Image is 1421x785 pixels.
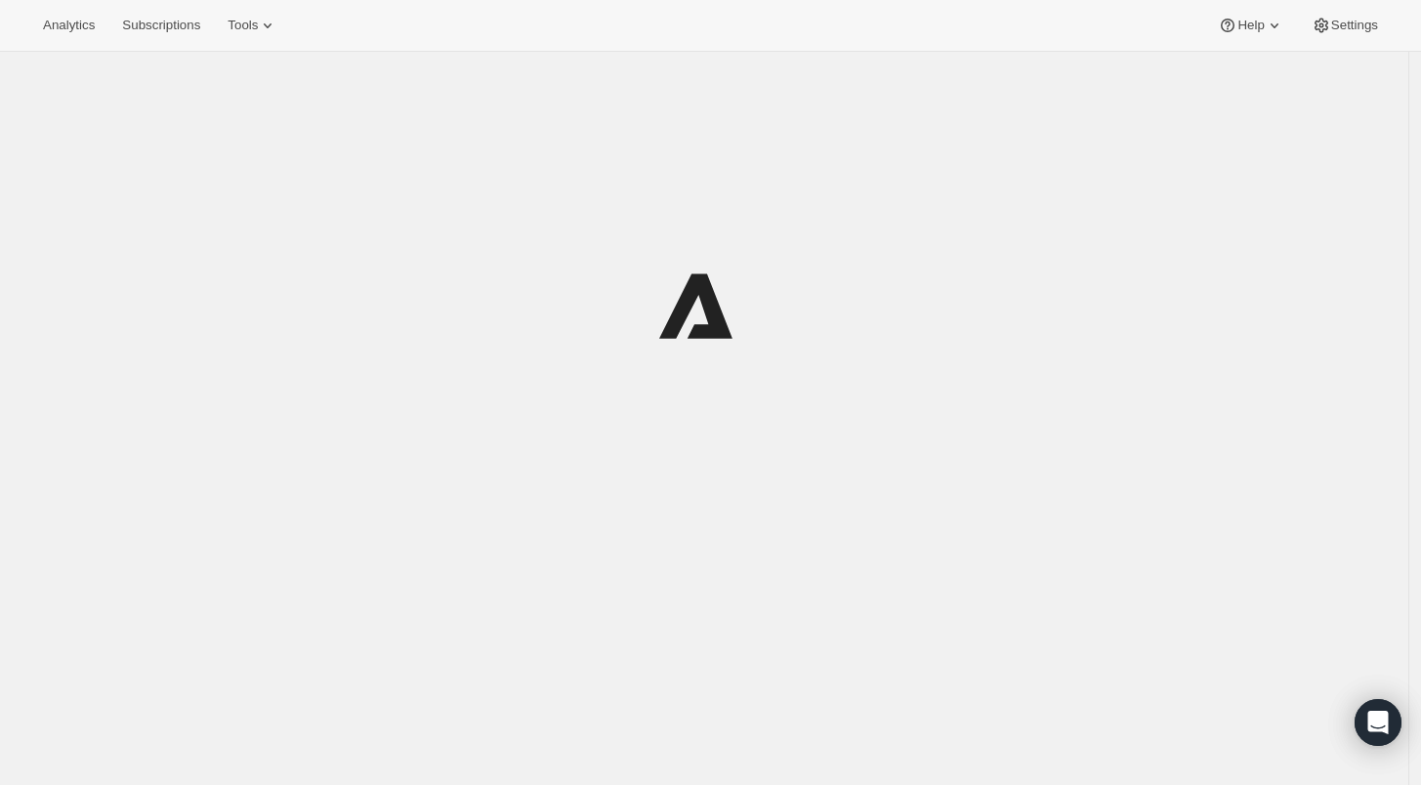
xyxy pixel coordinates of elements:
[31,12,106,39] button: Analytics
[1237,18,1264,33] span: Help
[110,12,212,39] button: Subscriptions
[122,18,200,33] span: Subscriptions
[1206,12,1295,39] button: Help
[1355,699,1401,746] div: Open Intercom Messenger
[43,18,95,33] span: Analytics
[216,12,289,39] button: Tools
[1300,12,1390,39] button: Settings
[228,18,258,33] span: Tools
[1331,18,1378,33] span: Settings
